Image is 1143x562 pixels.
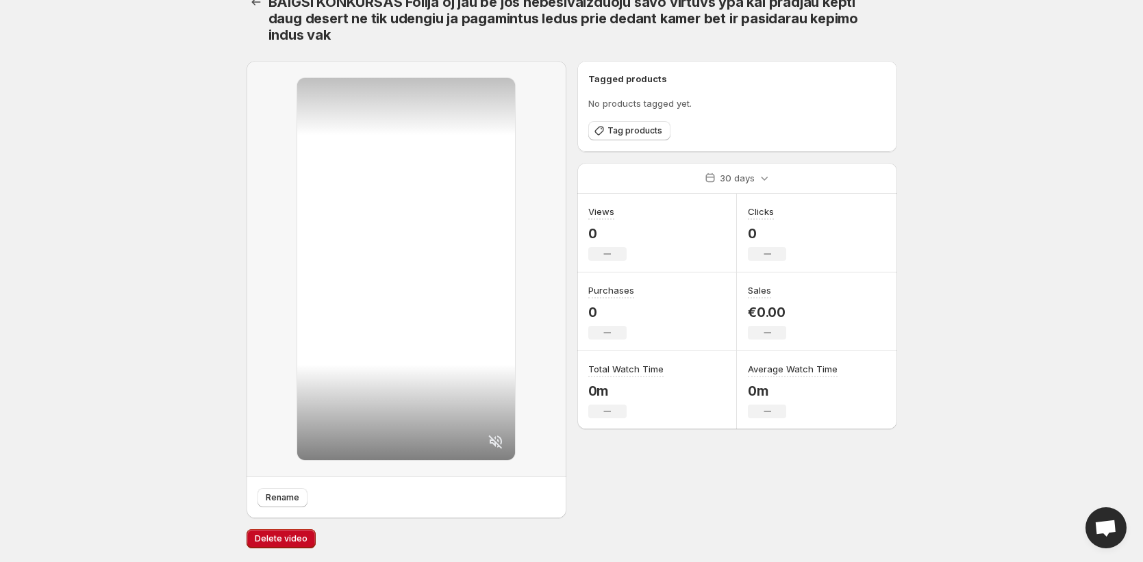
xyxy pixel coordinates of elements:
[247,529,316,548] button: Delete video
[588,383,664,399] p: 0m
[588,121,670,140] button: Tag products
[588,72,886,86] h6: Tagged products
[1085,507,1127,548] div: Open chat
[588,205,614,218] h3: Views
[255,533,307,544] span: Delete video
[588,283,634,297] h3: Purchases
[748,205,774,218] h3: Clicks
[748,362,838,376] h3: Average Watch Time
[607,125,662,136] span: Tag products
[588,304,634,320] p: 0
[258,488,307,507] button: Rename
[588,362,664,376] h3: Total Watch Time
[588,97,886,110] p: No products tagged yet.
[748,304,786,320] p: €0.00
[748,383,838,399] p: 0m
[748,283,771,297] h3: Sales
[720,171,755,185] p: 30 days
[588,225,627,242] p: 0
[266,492,299,503] span: Rename
[748,225,786,242] p: 0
